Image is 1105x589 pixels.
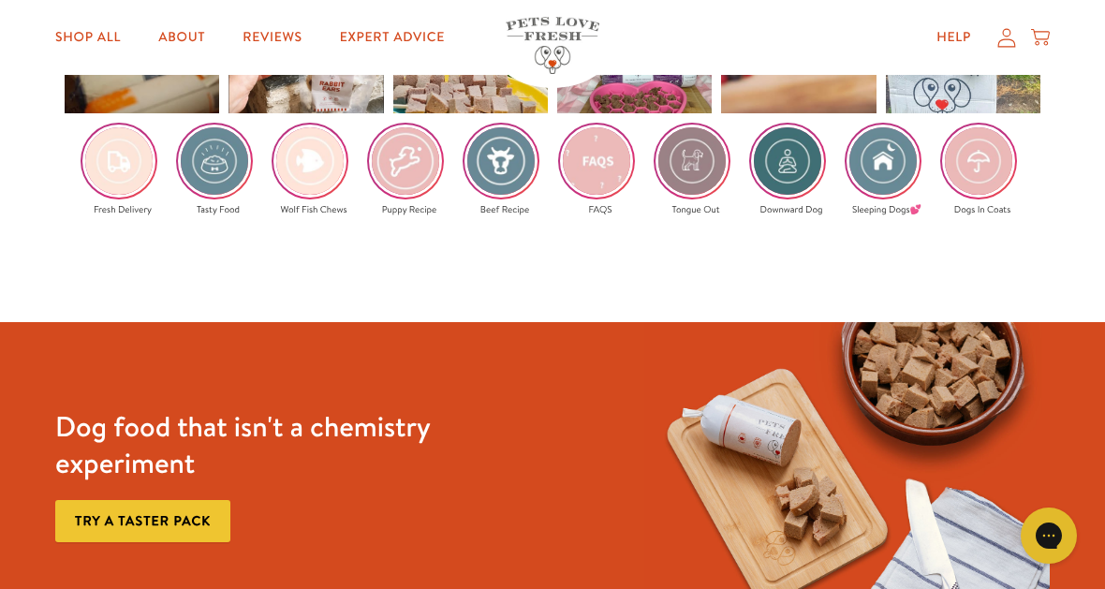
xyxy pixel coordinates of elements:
h3: Dog food that isn't a chemistry experiment [55,408,461,481]
img: 51479_2512492527185327460-4t.jpg [560,125,633,198]
img: 58314_2810153398668061499-4t.jpg [273,125,346,198]
strong: Tongue Out [672,203,720,216]
img: 03310_6573765221449598147-4t.jpg [942,125,1015,198]
strong: Puppy Recipe [382,203,437,216]
a: Reviews [228,19,317,56]
a: Expert Advice [325,19,460,56]
a: About [143,19,220,56]
strong: Sleeping Dogs💕 [852,203,921,216]
a: Shop All [40,19,136,56]
img: 51019_922969244171885795-4t.jpg [464,125,538,198]
strong: Wolf Fish Chews [280,203,346,216]
img: 10968_5072579764926655300-4t.jpg [369,125,442,198]
strong: FAQS [588,203,611,216]
strong: Fresh Delivery [94,203,152,216]
img: Pets Love Fresh [506,17,599,74]
strong: Downward Dog [760,203,823,216]
iframe: Gorgias live chat messenger [1011,501,1086,570]
img: 93167_7627828820727650526-4t.jpg [82,125,155,198]
a: Help [921,19,986,56]
img: 2475_1013201103904099664-4t.jpg [847,125,920,198]
a: Try a taster pack [55,500,230,542]
img: 0015_965318731686421580-4t.jpg [656,125,729,198]
strong: Dogs In Coats [954,203,1010,216]
img: 4034_6084782512731327967-4t.jpg [751,125,824,198]
strong: Beef Recipe [480,203,529,216]
strong: Tasty Food [197,203,240,216]
img: 821988_4635509096548387497-4t.jpg [178,125,251,198]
